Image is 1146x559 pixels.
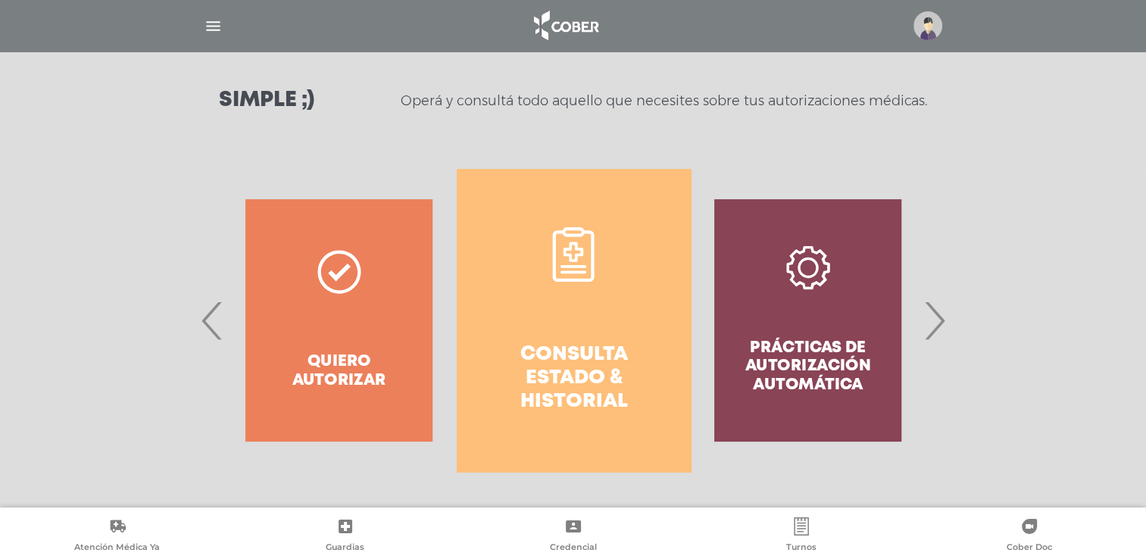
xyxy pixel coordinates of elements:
[913,11,942,40] img: profile-placeholder.svg
[786,542,817,555] span: Turnos
[915,517,1143,556] a: Cober Doc
[687,517,915,556] a: Turnos
[74,542,160,555] span: Atención Médica Ya
[401,92,927,110] p: Operá y consultá todo aquello que necesites sobre tus autorizaciones médicas.
[1007,542,1052,555] span: Cober Doc
[920,279,949,361] span: Next
[219,90,314,111] h3: Simple ;)
[3,517,231,556] a: Atención Médica Ya
[326,542,364,555] span: Guardias
[231,517,459,556] a: Guardias
[198,279,227,361] span: Previous
[204,17,223,36] img: Cober_menu-lines-white.svg
[484,343,664,414] h4: Consulta estado & historial
[457,169,691,472] a: Consulta estado & historial
[459,517,687,556] a: Credencial
[526,8,605,44] img: logo_cober_home-white.png
[550,542,597,555] span: Credencial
